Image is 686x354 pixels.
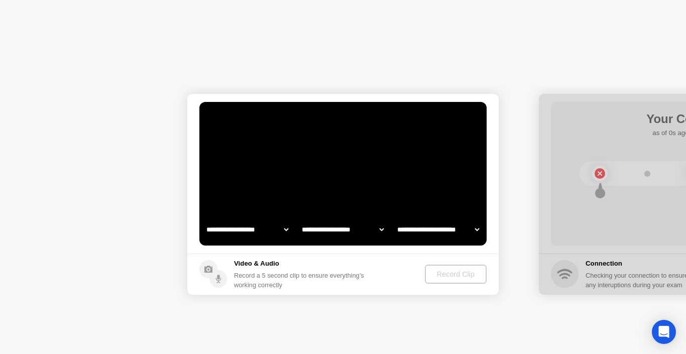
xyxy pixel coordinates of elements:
[234,259,368,269] h5: Video & Audio
[425,265,487,284] button: Record Clip
[204,219,290,240] select: Available cameras
[429,270,483,278] div: Record Clip
[652,320,676,344] div: Open Intercom Messenger
[234,271,368,290] div: Record a 5 second clip to ensure everything’s working correctly
[300,219,386,240] select: Available speakers
[395,219,481,240] select: Available microphones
